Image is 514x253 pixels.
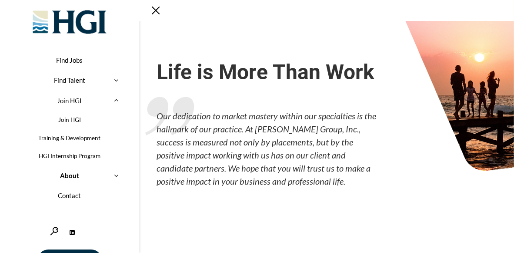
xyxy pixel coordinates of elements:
a: Training & Development [13,129,126,147]
a: HGI Internship Program [13,147,126,165]
a: Contact [13,186,126,206]
a: About [13,165,126,186]
span: Life is More Than Work [157,60,379,85]
a: Find Jobs [13,50,126,71]
a: Find Talent [13,70,126,91]
a: Search [50,227,59,235]
a: Join HGI [13,91,126,111]
a: Join HGI [13,111,126,129]
p: Our dedication to market mastery within our specialties is the hallmark of our practice. At [PERS... [157,109,379,188]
